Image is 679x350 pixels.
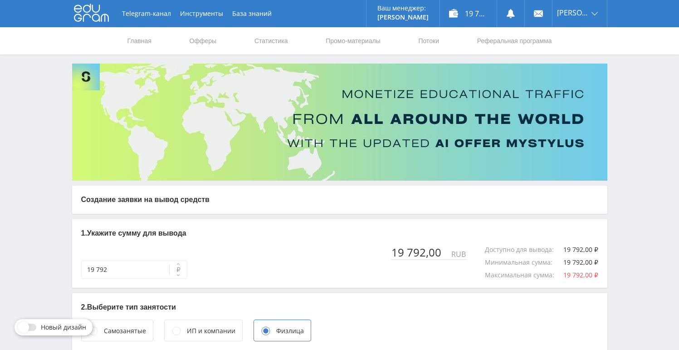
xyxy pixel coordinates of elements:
div: Доступно для вывода : [485,246,563,253]
p: Ваш менеджер: [377,5,429,12]
a: Потоки [417,27,440,54]
div: Минимальная сумма : [485,259,562,266]
div: 19 792,00 ₽ [563,246,598,253]
p: 1. Укажите сумму для вывода [81,228,598,238]
a: Статистика [254,27,289,54]
span: 19 792,00 ₽ [563,271,598,279]
div: Максимальная сумма : [485,271,563,279]
img: Banner [72,64,607,181]
div: Самозанятые [104,326,146,336]
div: 19 792,00 ₽ [563,259,598,266]
a: Офферы [189,27,218,54]
p: [PERSON_NAME] [377,14,429,21]
div: 19 792,00 [391,246,450,259]
a: Реферальная программа [476,27,553,54]
button: ₽ [169,261,187,279]
a: Промо-материалы [325,27,381,54]
div: Физлица [276,326,304,336]
p: 2. Выберите тип занятости [81,302,598,312]
div: RUB [450,250,467,258]
p: Создание заявки на вывод средств [81,195,598,205]
span: Новый дизайн [41,324,86,331]
span: [PERSON_NAME] [557,9,589,16]
div: ИП и компании [187,326,235,336]
a: Главная [127,27,152,54]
